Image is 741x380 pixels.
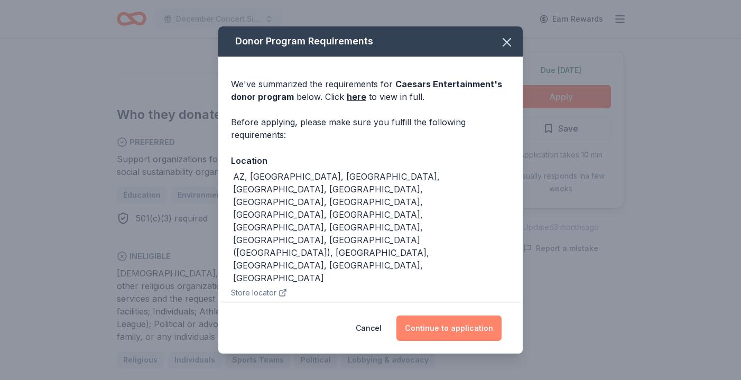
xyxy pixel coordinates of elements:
[233,170,510,284] div: AZ, [GEOGRAPHIC_DATA], [GEOGRAPHIC_DATA], [GEOGRAPHIC_DATA], [GEOGRAPHIC_DATA], [GEOGRAPHIC_DATA]...
[231,78,510,103] div: We've summarized the requirements for below. Click to view in full.
[396,316,502,341] button: Continue to application
[347,90,366,103] a: here
[356,316,382,341] button: Cancel
[231,116,510,141] div: Before applying, please make sure you fulfill the following requirements:
[231,286,287,299] button: Store locator
[231,154,510,168] div: Location
[218,26,523,57] div: Donor Program Requirements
